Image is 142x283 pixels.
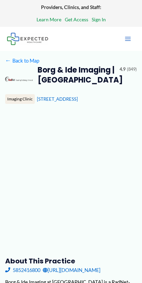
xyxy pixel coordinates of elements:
span: 4.9 [120,65,125,74]
span: (849) [127,65,137,74]
h2: Borg & Ide Imaging | [GEOGRAPHIC_DATA] [38,65,115,85]
a: ←Back to Map [5,56,39,65]
a: Learn More [37,15,61,24]
img: Expected Healthcare Logo - side, dark font, small [7,33,48,45]
a: [STREET_ADDRESS] [37,96,78,102]
strong: Providers, Clinics, and Staff: [41,4,101,10]
span: ← [5,57,11,64]
div: Imaging Clinic [5,94,35,104]
a: 5852416800 [5,265,40,275]
a: Get Access [65,15,88,24]
a: Sign In [92,15,106,24]
h3: About this practice [5,257,137,265]
button: Main menu toggle [121,32,135,46]
a: [URL][DOMAIN_NAME] [43,265,100,275]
